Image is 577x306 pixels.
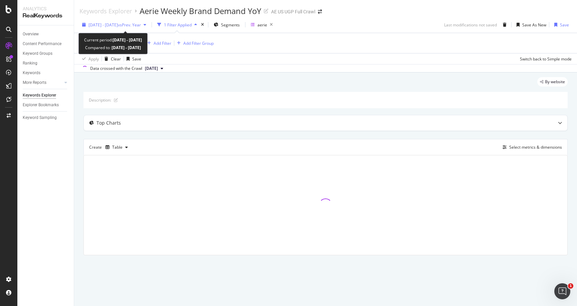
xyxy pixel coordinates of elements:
[102,53,121,64] button: Clear
[200,21,205,28] div: times
[23,69,69,76] a: Keywords
[560,22,569,28] div: Save
[85,44,141,51] div: Compared to:
[155,19,200,30] button: 1 Filter Applied
[174,39,214,47] button: Add Filter Group
[103,142,131,153] button: Table
[23,79,62,86] a: More Reports
[248,19,275,30] button: aerie
[23,60,37,67] div: Ranking
[23,114,69,121] a: Keyword Sampling
[23,92,69,99] a: Keywords Explorer
[537,77,568,87] div: legacy label
[145,65,158,71] span: 2024 May. 17th
[517,53,572,64] button: Switch back to Simple mode
[88,22,118,28] span: [DATE] - [DATE]
[23,50,52,57] div: Keyword Groups
[444,22,497,28] div: Last modifications not saved
[118,22,141,28] span: vs Prev. Year
[520,56,572,62] div: Switch back to Simple mode
[164,22,192,28] div: 1 Filter Applied
[23,102,59,109] div: Explorer Bookmarks
[124,53,141,64] button: Save
[211,19,242,30] button: Segments
[257,22,267,28] div: aerie
[112,145,123,149] div: Table
[88,56,99,62] div: Apply
[79,7,132,15] a: Keywords Explorer
[89,142,131,153] div: Create
[90,65,142,71] div: Data crossed with the Crawl
[140,5,261,17] div: Aerie Weekly Brand Demand YoY
[23,102,69,109] a: Explorer Bookmarks
[509,144,562,150] div: Select metrics & dimensions
[79,53,99,64] button: Apply
[23,40,61,47] div: Content Performance
[23,5,68,12] div: Analytics
[89,97,111,103] div: Description:
[554,283,570,299] iframe: Intercom live chat
[514,19,546,30] button: Save As New
[545,80,565,84] span: By website
[23,60,69,67] a: Ranking
[23,12,68,20] div: RealKeywords
[23,69,40,76] div: Keywords
[23,79,46,86] div: More Reports
[23,92,56,99] div: Keywords Explorer
[183,40,214,46] div: Add Filter Group
[111,45,141,50] b: [DATE] - [DATE]
[113,37,142,43] b: [DATE] - [DATE]
[145,39,171,47] button: Add Filter
[552,19,569,30] button: Save
[500,143,562,151] button: Select metrics & dimensions
[142,64,166,72] button: [DATE]
[568,283,573,289] span: 1
[79,19,149,30] button: [DATE] - [DATE]vsPrev. Year
[111,56,121,62] div: Clear
[23,50,69,57] a: Keyword Groups
[221,22,240,28] span: Segments
[132,56,141,62] div: Save
[154,40,171,46] div: Add Filter
[23,31,39,38] div: Overview
[23,114,57,121] div: Keyword Sampling
[23,31,69,38] a: Overview
[271,8,315,15] div: AE US UGP Full Crawl
[23,40,69,47] a: Content Performance
[97,120,121,126] div: Top Charts
[522,22,546,28] div: Save As New
[318,9,322,14] div: arrow-right-arrow-left
[84,36,142,44] div: Current period:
